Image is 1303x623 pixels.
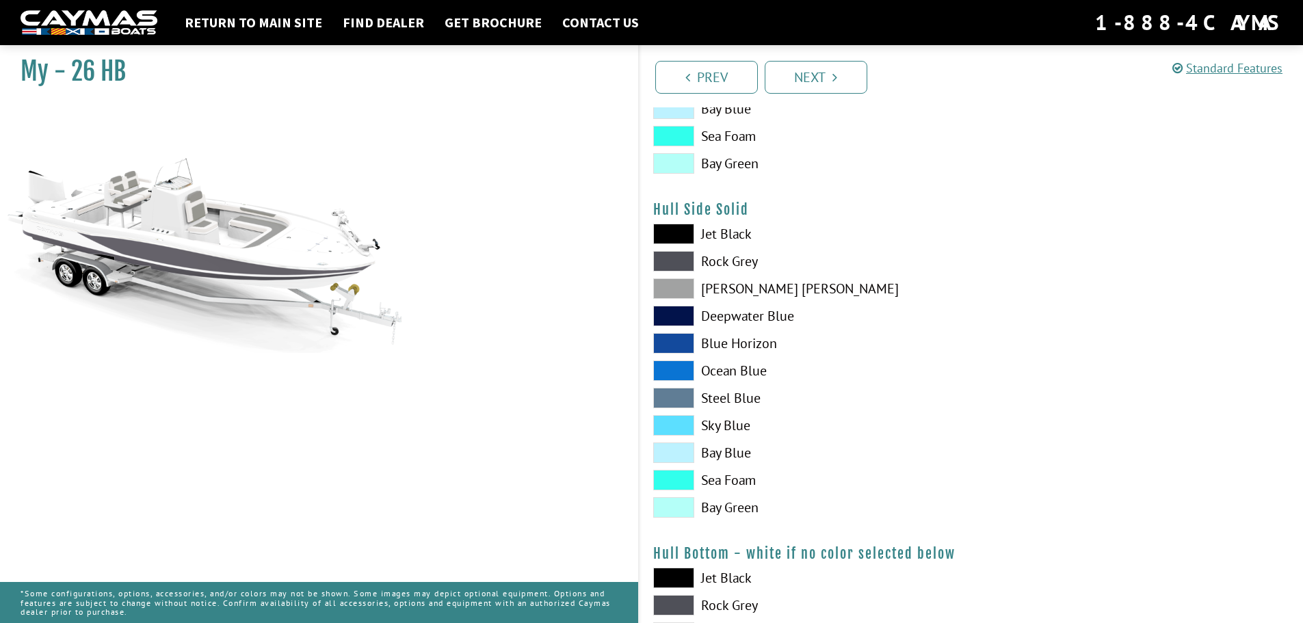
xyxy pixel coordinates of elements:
label: Bay Blue [653,442,958,463]
a: Return to main site [178,14,329,31]
a: Standard Features [1172,60,1282,76]
label: Deepwater Blue [653,306,958,326]
img: white-logo-c9c8dbefe5ff5ceceb0f0178aa75bf4bb51f6bca0971e226c86eb53dfe498488.png [21,10,157,36]
label: Bay Blue [653,98,958,119]
label: Sea Foam [653,126,958,146]
p: *Some configurations, options, accessories, and/or colors may not be shown. Some images may depic... [21,582,618,623]
a: Next [765,61,867,94]
div: 1-888-4CAYMAS [1095,8,1282,38]
label: [PERSON_NAME] [PERSON_NAME] [653,278,958,299]
label: Steel Blue [653,388,958,408]
label: Blue Horizon [653,333,958,354]
label: Jet Black [653,568,958,588]
h4: Hull Bottom - white if no color selected below [653,545,1290,562]
label: Rock Grey [653,595,958,615]
a: Get Brochure [438,14,549,31]
a: Contact Us [555,14,646,31]
h1: My - 26 HB [21,56,604,87]
label: Sky Blue [653,415,958,436]
label: Rock Grey [653,251,958,271]
label: Ocean Blue [653,360,958,381]
a: Find Dealer [336,14,431,31]
label: Bay Green [653,153,958,174]
label: Sea Foam [653,470,958,490]
label: Jet Black [653,224,958,244]
a: Prev [655,61,758,94]
label: Bay Green [653,497,958,518]
h4: Hull Side Solid [653,201,1290,218]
